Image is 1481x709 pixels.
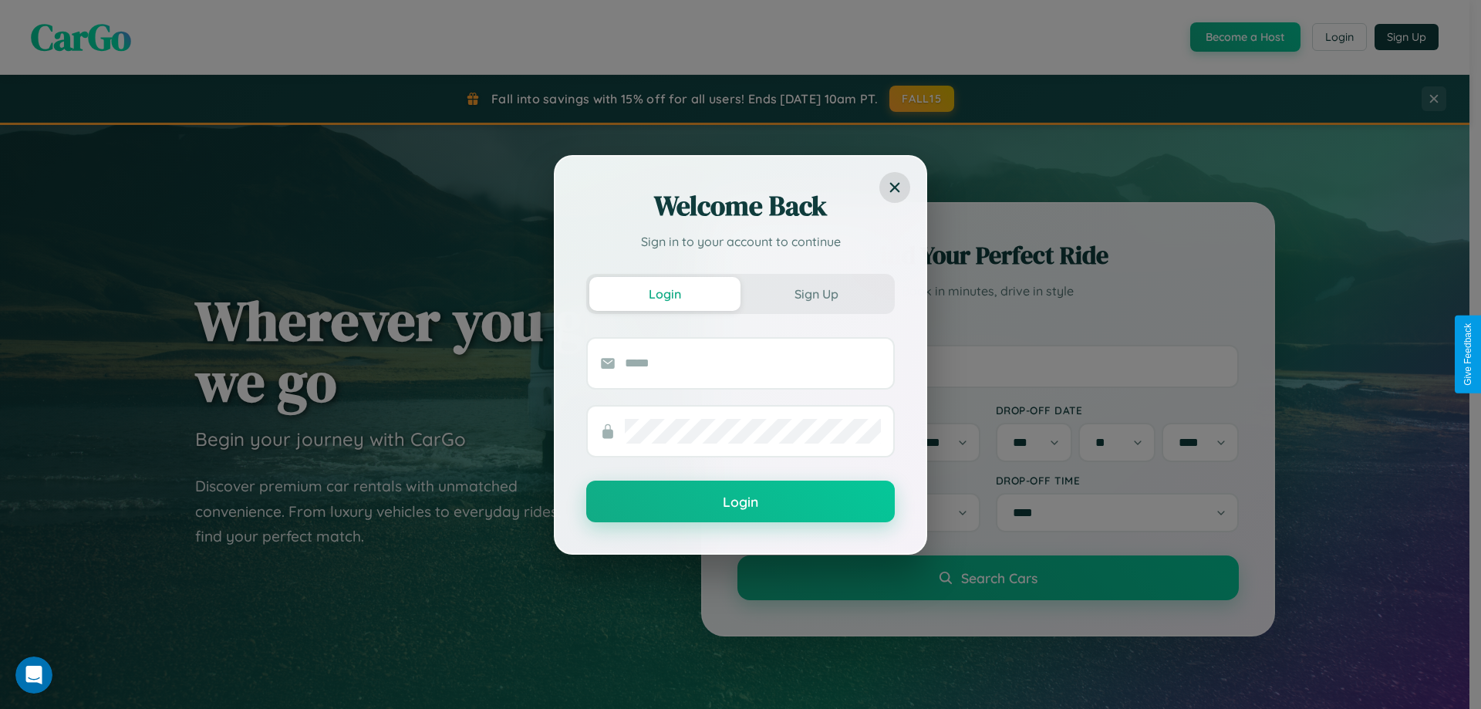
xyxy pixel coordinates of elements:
[589,277,740,311] button: Login
[740,277,892,311] button: Sign Up
[1462,323,1473,386] div: Give Feedback
[15,657,52,694] iframe: Intercom live chat
[586,187,895,225] h2: Welcome Back
[586,232,895,251] p: Sign in to your account to continue
[586,481,895,522] button: Login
